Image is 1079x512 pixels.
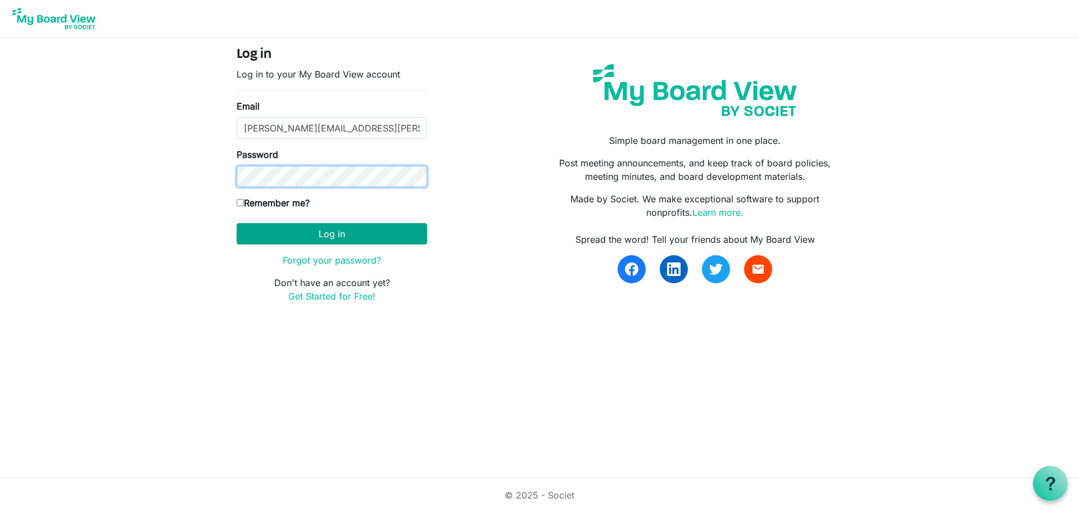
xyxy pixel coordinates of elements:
p: Made by Societ. We make exceptional software to support nonprofits. [548,192,842,219]
a: email [744,255,772,283]
span: email [751,262,765,276]
a: © 2025 - Societ [505,490,574,501]
p: Log in to your My Board View account [237,67,427,81]
img: facebook.svg [625,262,638,276]
label: Email [237,99,260,113]
img: linkedin.svg [667,262,681,276]
h4: Log in [237,47,427,63]
a: Learn more. [692,207,743,218]
p: Post meeting announcements, and keep track of board policies, meeting minutes, and board developm... [548,156,842,183]
label: Remember me? [237,196,310,210]
a: Get Started for Free! [288,291,375,302]
img: my-board-view-societ.svg [584,56,805,125]
div: Spread the word! Tell your friends about My Board View [548,233,842,246]
p: Simple board management in one place. [548,134,842,147]
input: Remember me? [237,199,244,206]
img: twitter.svg [709,262,723,276]
a: Forgot your password? [283,255,381,266]
button: Log in [237,223,427,244]
p: Don't have an account yet? [237,276,427,303]
img: My Board View Logo [9,4,99,33]
label: Password [237,148,278,161]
